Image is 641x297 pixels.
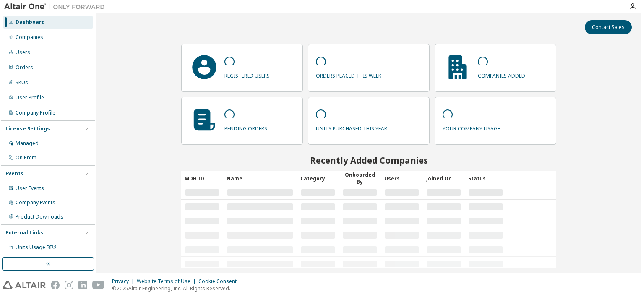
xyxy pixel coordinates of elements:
[468,172,503,185] div: Status
[16,214,63,220] div: Product Downloads
[112,285,242,292] p: © 2025 Altair Engineering, Inc. All Rights Reserved.
[185,172,220,185] div: MDH ID
[16,109,55,116] div: Company Profile
[16,199,55,206] div: Company Events
[78,281,87,289] img: linkedin.svg
[16,79,28,86] div: SKUs
[300,172,336,185] div: Category
[478,70,525,79] p: companies added
[16,140,39,147] div: Managed
[16,185,44,192] div: User Events
[384,172,420,185] div: Users
[227,172,294,185] div: Name
[181,155,557,166] h2: Recently Added Companies
[16,154,36,161] div: On Prem
[224,70,270,79] p: registered users
[316,70,381,79] p: orders placed this week
[426,172,461,185] div: Joined On
[92,281,104,289] img: youtube.svg
[16,94,44,101] div: User Profile
[342,171,378,185] div: Onboarded By
[16,19,45,26] div: Dashboard
[137,278,198,285] div: Website Terms of Use
[5,125,50,132] div: License Settings
[112,278,137,285] div: Privacy
[16,244,57,251] span: Units Usage BI
[16,34,43,41] div: Companies
[51,281,60,289] img: facebook.svg
[5,170,23,177] div: Events
[16,49,30,56] div: Users
[5,229,44,236] div: External Links
[198,278,242,285] div: Cookie Consent
[316,122,387,132] p: units purchased this year
[65,281,73,289] img: instagram.svg
[585,20,632,34] button: Contact Sales
[16,64,33,71] div: Orders
[4,3,109,11] img: Altair One
[3,281,46,289] img: altair_logo.svg
[443,122,500,132] p: your company usage
[224,122,267,132] p: pending orders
